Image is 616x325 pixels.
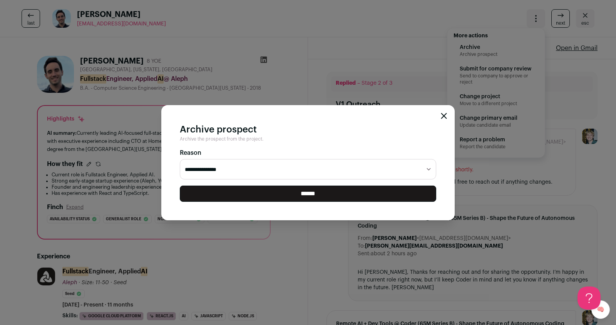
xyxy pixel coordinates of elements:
[180,124,436,136] h2: Archive prospect
[591,300,610,319] a: 🧠
[180,148,436,157] label: Reason
[180,136,263,142] span: Archive the prospect from the project.
[441,113,447,119] button: Close modal
[577,286,601,310] iframe: Help Scout Beacon - Open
